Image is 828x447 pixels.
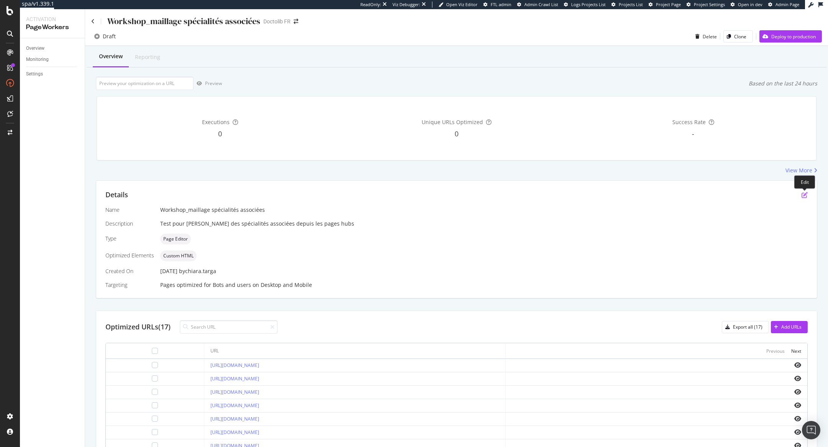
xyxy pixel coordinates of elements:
[26,56,79,64] a: Monitoring
[26,44,79,52] a: Overview
[446,2,478,7] span: Open Viz Editor
[105,190,128,200] div: Details
[768,2,799,8] a: Admin Page
[99,52,123,60] div: Overview
[210,416,259,422] a: [URL][DOMAIN_NAME]
[160,206,808,214] div: Workshop_maillage spécialités associées
[26,70,79,78] a: Settings
[91,19,95,24] a: Click to go back
[656,2,681,7] span: Project Page
[794,175,815,189] div: Edit
[160,281,808,289] div: Pages optimized for on
[794,416,801,422] i: eye
[794,402,801,408] i: eye
[107,15,260,27] div: Workshop_maillage spécialités associées
[179,267,216,275] div: by chiara.targa
[455,129,458,138] span: 0
[263,18,291,25] div: Doctolib FR
[564,2,606,8] a: Logs Projects List
[722,321,769,333] button: Export all (17)
[26,44,44,52] div: Overview
[210,429,259,436] a: [URL][DOMAIN_NAME]
[738,2,762,7] span: Open in dev
[26,56,49,64] div: Monitoring
[771,33,816,40] div: Deploy to production
[105,220,154,228] div: Description
[160,267,808,275] div: [DATE]
[105,322,171,332] div: Optimized URLs (17)
[794,362,801,368] i: eye
[210,402,259,409] a: [URL][DOMAIN_NAME]
[135,53,160,61] div: Reporting
[791,346,801,355] button: Next
[160,234,191,244] div: neutral label
[210,362,259,368] a: [URL][DOMAIN_NAME]
[105,267,154,275] div: Created On
[802,421,820,439] div: Open Intercom Messenger
[785,167,817,174] a: View More
[733,324,762,330] div: Export all (17)
[213,281,251,289] div: Bots and users
[422,118,483,126] span: Unique URLs Optimized
[692,129,694,138] span: -
[794,375,801,382] i: eye
[105,235,154,242] div: Type
[731,2,762,8] a: Open in dev
[517,2,558,8] a: Admin Crawl List
[210,389,259,395] a: [URL][DOMAIN_NAME]
[163,254,194,258] span: Custom HTML
[218,129,222,138] span: 0
[672,118,706,126] span: Success Rate
[771,321,808,333] button: Add URLs
[802,192,808,198] div: pen-to-square
[794,389,801,395] i: eye
[26,15,79,23] div: Activation
[723,30,753,43] button: Clone
[692,30,717,43] button: Delete
[766,346,785,355] button: Previous
[180,320,278,334] input: Search URL
[439,2,478,8] a: Open Viz Editor
[794,429,801,435] i: eye
[785,167,812,174] div: View More
[205,80,222,87] div: Preview
[103,33,116,40] div: Draft
[766,348,785,354] div: Previous
[749,80,817,87] div: Based on the last 24 hours
[775,2,799,7] span: Admin Page
[261,281,312,289] div: Desktop and Mobile
[105,252,154,259] div: Optimized Elements
[649,2,681,8] a: Project Page
[26,23,79,32] div: PageWorkers
[483,2,511,8] a: FTL admin
[781,324,802,330] div: Add URLs
[571,2,606,7] span: Logs Projects List
[105,281,154,289] div: Targeting
[687,2,725,8] a: Project Settings
[619,2,643,7] span: Projects List
[360,2,381,8] div: ReadOnly:
[524,2,558,7] span: Admin Crawl List
[210,375,259,382] a: [URL][DOMAIN_NAME]
[202,118,230,126] span: Executions
[393,2,420,8] div: Viz Debugger:
[491,2,511,7] span: FTL admin
[703,33,717,40] div: Delete
[105,206,154,214] div: Name
[611,2,643,8] a: Projects List
[160,251,197,261] div: neutral label
[26,70,43,78] div: Settings
[210,347,219,354] div: URL
[294,19,298,24] div: arrow-right-arrow-left
[694,2,725,7] span: Project Settings
[791,348,801,354] div: Next
[160,220,808,228] div: Test pour [PERSON_NAME] des spécialités associées depuis les pages hubs
[734,33,746,40] div: Clone
[759,30,822,43] button: Deploy to production
[96,77,194,90] input: Preview your optimization on a URL
[163,237,188,241] span: Page Editor
[194,77,222,90] button: Preview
